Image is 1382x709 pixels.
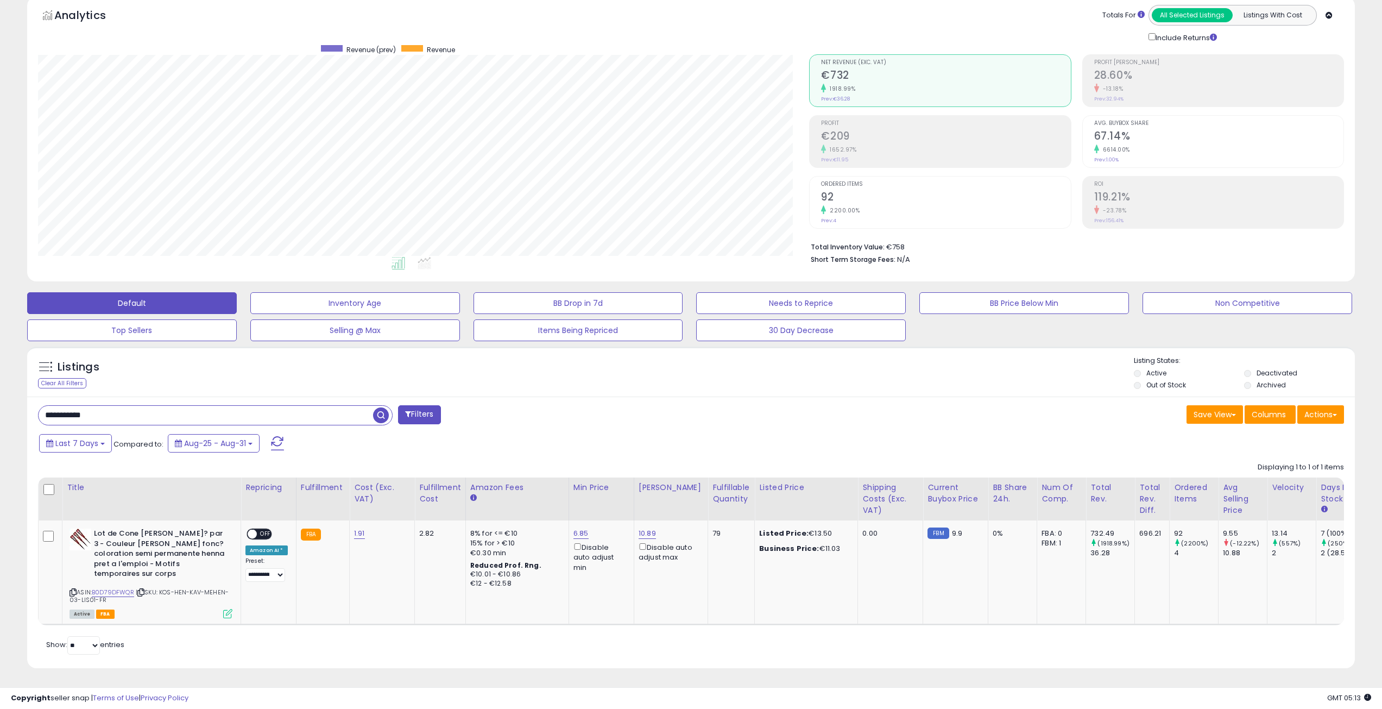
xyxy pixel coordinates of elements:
[470,538,560,548] div: 15% for > €10
[257,530,274,539] span: OFF
[821,191,1070,205] h2: 92
[474,292,683,314] button: BB Drop in 7d
[419,529,457,538] div: 2.82
[759,482,853,493] div: Listed Price
[1042,538,1077,548] div: FBM: 1
[573,482,629,493] div: Min Price
[11,693,188,704] div: seller snap | |
[927,482,983,505] div: Current Buybox Price
[474,319,683,341] button: Items Being Repriced
[821,69,1070,84] h2: €732
[96,610,115,619] span: FBA
[70,529,91,550] img: 41IaPoBuRbL._SL40_.jpg
[1094,96,1124,102] small: Prev: 32.94%
[1042,482,1081,505] div: Num of Comp.
[470,570,560,579] div: €10.01 - €10.86
[821,121,1070,127] span: Profit
[1321,482,1360,505] div: Days In Stock
[712,529,746,538] div: 79
[1139,529,1161,538] div: 696.21
[1328,539,1351,548] small: (250%)
[1327,693,1371,703] span: 2025-09-8 05:13 GMT
[1257,380,1286,390] label: Archived
[821,96,850,102] small: Prev: €36.28
[759,528,809,538] b: Listed Price:
[1146,380,1186,390] label: Out of Stock
[470,493,477,503] small: Amazon Fees.
[470,579,560,588] div: €12 - €12.58
[862,482,918,516] div: Shipping Costs (Exc. VAT)
[573,528,589,539] a: 6.85
[993,529,1028,538] div: 0%
[1094,121,1343,127] span: Avg. Buybox Share
[1042,529,1077,538] div: FBA: 0
[470,548,560,558] div: €0.30 min
[1140,31,1230,43] div: Include Returns
[1094,156,1119,163] small: Prev: 1.00%
[184,438,246,449] span: Aug-25 - Aug-31
[639,482,703,493] div: [PERSON_NAME]
[1232,8,1313,22] button: Listings With Cost
[1321,529,1365,538] div: 7 (100%)
[1139,482,1165,516] div: Total Rev. Diff.
[1090,482,1130,505] div: Total Rev.
[1090,529,1134,538] div: 732.49
[1143,292,1352,314] button: Non Competitive
[1090,548,1134,558] div: 36.28
[821,217,836,224] small: Prev: 4
[1223,482,1263,516] div: Avg Selling Price
[470,482,564,493] div: Amazon Fees
[811,255,895,264] b: Short Term Storage Fees:
[245,557,288,582] div: Preset:
[39,434,112,453] button: Last 7 Days
[919,292,1129,314] button: BB Price Below Min
[1321,505,1327,515] small: Days In Stock.
[11,693,51,703] strong: Copyright
[759,543,819,554] b: Business Price:
[927,528,949,539] small: FBM
[398,405,440,424] button: Filters
[1181,539,1208,548] small: (2200%)
[1321,548,1365,558] div: 2 (28.57%)
[1094,60,1343,66] span: Profit [PERSON_NAME]
[245,545,288,555] div: Amazon AI *
[27,319,237,341] button: Top Sellers
[826,85,855,93] small: 1918.99%
[1174,529,1218,538] div: 92
[821,156,848,163] small: Prev: €11.95
[427,45,455,54] span: Revenue
[811,240,1336,253] li: €758
[1252,409,1286,420] span: Columns
[470,529,560,538] div: 8% for <= €10
[712,482,750,505] div: Fulfillable Quantity
[27,292,237,314] button: Default
[54,8,127,26] h5: Analytics
[245,482,292,493] div: Repricing
[419,482,461,505] div: Fulfillment Cost
[1099,85,1124,93] small: -13.18%
[1187,405,1243,424] button: Save View
[1174,548,1218,558] div: 4
[1094,191,1343,205] h2: 119.21%
[113,439,163,449] span: Compared to:
[93,693,139,703] a: Terms of Use
[1134,356,1355,366] p: Listing States:
[1094,217,1124,224] small: Prev: 156.41%
[46,639,124,650] span: Show: entries
[1257,368,1297,378] label: Deactivated
[301,529,321,541] small: FBA
[470,561,541,570] b: Reduced Prof. Rng.
[70,610,94,619] span: All listings currently available for purchase on Amazon
[1230,539,1259,548] small: (-12.22%)
[1146,368,1166,378] label: Active
[92,588,134,597] a: B0D79DFWQR
[1223,548,1267,558] div: 10.88
[70,529,232,617] div: ASIN:
[354,482,410,505] div: Cost (Exc. VAT)
[826,206,860,215] small: 2200.00%
[1223,529,1267,538] div: 9.55
[1102,10,1145,21] div: Totals For
[250,319,460,341] button: Selling @ Max
[354,528,365,539] a: 1.91
[38,378,86,388] div: Clear All Filters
